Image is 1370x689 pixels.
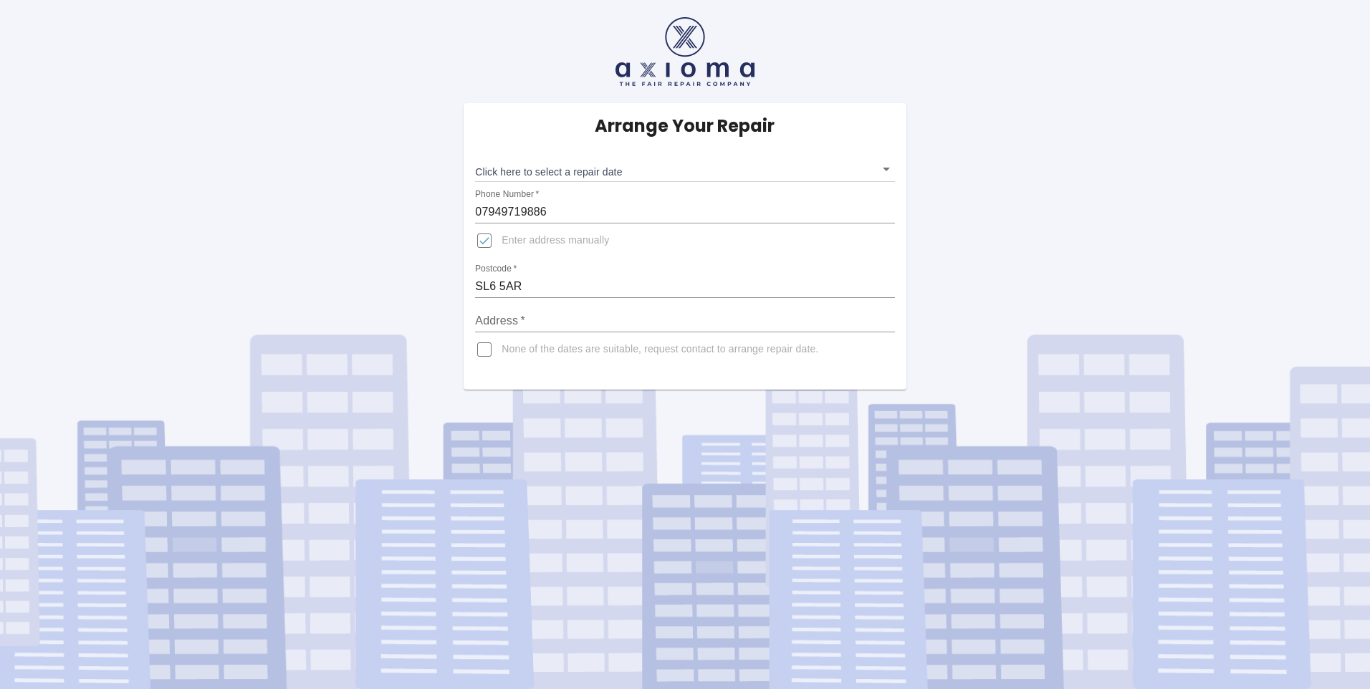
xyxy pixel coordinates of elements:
span: None of the dates are suitable, request contact to arrange repair date. [502,342,818,357]
img: axioma [615,17,755,86]
label: Phone Number [475,188,539,201]
span: Enter address manually [502,233,609,248]
h5: Arrange Your Repair [595,115,775,138]
label: Postcode [475,263,517,275]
